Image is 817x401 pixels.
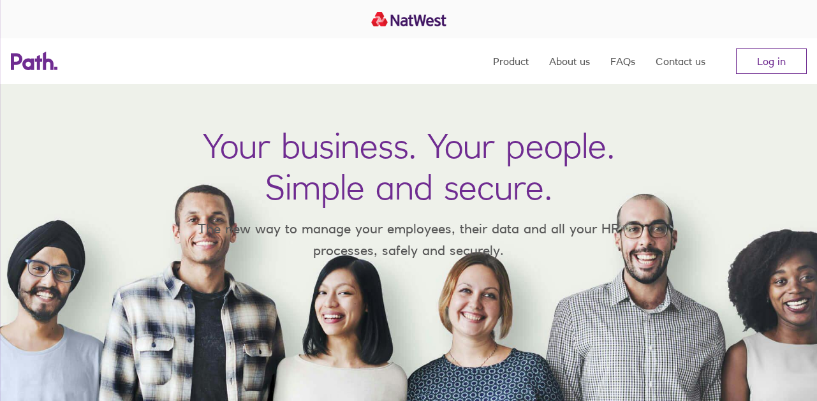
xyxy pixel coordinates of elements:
a: Log in [736,48,807,74]
a: About us [549,38,590,84]
a: Product [493,38,529,84]
p: The new way to manage your employees, their data and all your HR processes, safely and securely. [179,218,638,261]
h1: Your business. Your people. Simple and secure. [203,125,615,208]
a: Contact us [656,38,705,84]
a: FAQs [610,38,635,84]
